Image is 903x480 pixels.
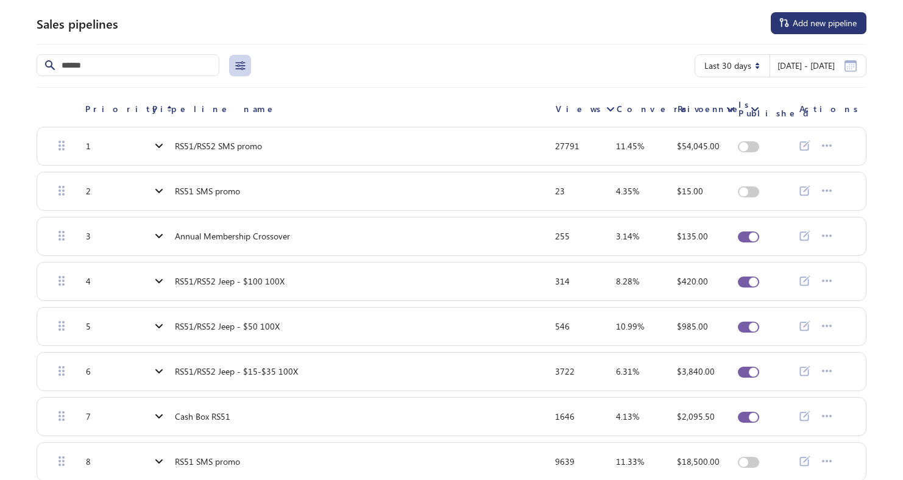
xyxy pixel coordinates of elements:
span: RS51/RS52 Jeep - $15-$35 100X [175,367,298,376]
button: [DATE] - [DATE] [765,55,862,77]
div: 3722 [555,367,575,376]
span: Revenue [678,105,746,113]
a: RS51/RS52 SMS promo [170,135,267,157]
div: $135.00 [677,232,708,241]
div: 27791 [555,142,579,150]
span: Pipeline name [152,105,281,113]
span: RS51 SMS promo [175,186,240,196]
span: Add new pipeline [793,18,857,28]
div: 4.13% [616,412,639,421]
a: RS51/RS52 Jeep - $15-$35 100X [170,361,303,383]
span: [DATE] - [DATE] [777,61,835,71]
div: 255 [555,232,570,241]
a: RS51/RS52 Jeep - $50 100X [170,316,285,337]
div: 8 [86,457,91,466]
div: 10.99% [616,322,644,331]
span: Annual Membership Crossover [175,231,290,241]
div: $985.00 [677,322,708,331]
div: 3.14% [616,232,639,241]
a: Annual Membership Crossover [170,225,295,247]
div: 2 [86,187,91,196]
div: $18,500.00 [677,457,720,466]
h2: Sales pipelines [37,16,118,30]
span: RS51/RS52 Jeep - $100 100X [175,277,285,286]
span: RS51 SMS promo [175,457,240,467]
div: 4 [86,277,91,286]
span: Is Published [738,101,810,118]
div: 9639 [555,457,575,466]
a: Cash Box RS51 [170,406,235,428]
a: RS51/RS52 Jeep - $100 100X [170,270,289,292]
div: 11.33% [616,457,644,466]
div: 5 [86,322,91,331]
div: $420.00 [677,277,708,286]
div: 6 [86,367,91,376]
div: 6.31% [616,367,639,376]
span: RS51/RS52 SMS promo [175,141,262,151]
span: RS51/RS52 Jeep - $50 100X [175,322,280,331]
div: 546 [555,322,570,331]
div: 8.28% [616,277,639,286]
div: 7 [86,412,91,421]
div: 1 [86,142,91,150]
span: Priority [85,105,160,113]
div: $3,840.00 [677,367,715,376]
button: Add new pipeline [771,12,866,34]
div: 1646 [555,412,575,421]
span: Views [556,105,601,113]
a: RS51 SMS promo [170,180,245,202]
div: $2,095.50 [677,412,715,421]
div: 11.45% [616,142,644,150]
div: 314 [555,277,570,286]
span: Actions [799,105,859,113]
div: 3 [86,232,91,241]
div: $54,045.00 [677,142,720,150]
div: 4.35% [616,187,639,196]
span: Conversion [617,105,721,113]
div: $15.00 [677,187,703,196]
span: Cash Box RS51 [175,412,230,422]
a: RS51 SMS promo [170,451,245,473]
div: 23 [555,187,565,196]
